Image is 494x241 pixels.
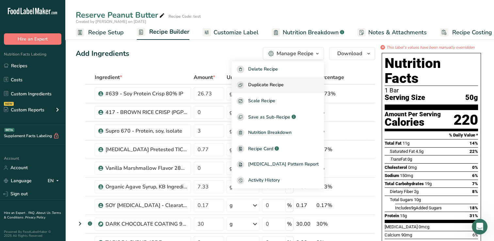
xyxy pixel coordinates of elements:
div: #639 - Soy Protein Crisp 80% IP [105,90,187,98]
div: g [230,127,233,135]
span: 8% [472,189,478,194]
span: 11g [403,141,409,146]
span: 31% [470,213,478,218]
div: 30.00 [296,220,314,228]
button: Activity History [231,172,324,188]
div: Recipe Code: test [168,13,201,19]
button: Delete Recipe [231,61,324,77]
iframe: Intercom live chat [472,219,487,234]
div: Calories [385,118,441,127]
i: Trans [390,157,401,162]
span: Notes & Attachments [368,28,427,37]
div: Add Ingredients [76,48,129,59]
span: Recipe Costing [452,28,492,37]
span: Percentage [316,73,344,81]
span: 0mg [408,165,417,170]
a: Hire an Expert . [4,211,27,215]
span: 15g [400,213,407,218]
h1: Nutrition Facts [385,56,478,86]
span: Total Carbohydrates [385,181,424,186]
div: 0% [316,164,344,172]
div: Organic Agave Syrup, KB Ingredients [105,183,187,191]
span: Nutrition Breakdown [248,129,292,137]
a: Recipe Card [231,141,324,157]
span: [MEDICAL_DATA] Pattern Report [248,161,319,168]
span: Created by [PERSON_NAME] on [DATE] [76,19,146,24]
section: % Daily Value * [385,131,478,139]
span: 0% [472,165,478,170]
a: Recipe Builder [137,24,189,40]
span: [MEDICAL_DATA] [385,224,418,229]
div: Custom Reports [4,106,44,113]
div: g [230,90,233,98]
div: g [230,220,233,228]
div: Powered By FoodLabelMaker © 2025 All Rights Reserved [4,230,61,238]
span: Customize Label [214,28,259,37]
div: 3% [316,127,344,135]
span: 0g [407,157,412,162]
div: SOY [MEDICAL_DATA] - Clearate B-60 [105,201,187,209]
div: g [230,146,233,153]
button: Download [329,47,375,60]
div: 0.17 [296,201,314,209]
a: [MEDICAL_DATA] Pattern Report [231,157,324,173]
span: Serving Size [385,94,425,102]
span: Recipe Builder [149,27,189,36]
button: Duplicate Recipe [231,77,324,93]
div: g [230,201,233,209]
div: Amount Per Serving [385,111,441,118]
span: Nutrition Breakdown [283,28,339,37]
span: 22% [470,149,478,154]
span: Delete Recipe [248,66,278,73]
div: Reserve Peanut Butter [76,9,166,21]
div: 30% [316,220,344,228]
span: Recipe Card [248,145,273,152]
span: Includes Added Sugars [395,205,442,210]
a: Notes & Attachments [357,25,427,40]
span: 19g [425,181,432,186]
a: Nutrition Breakdown [231,125,324,141]
img: Sub Recipe [98,222,103,227]
span: Total Sugars [390,197,413,202]
span: Activity History [248,177,280,184]
a: Language [4,175,32,186]
div: DARK CHOCOLATE COATING 97% Skokie / 3% Liquor [105,220,187,228]
button: Manage Recipe [263,47,324,60]
span: Ingredient [95,73,122,81]
div: g [230,183,233,191]
span: 6% [472,173,478,178]
div: 220 [454,111,478,129]
div: [MEDICAL_DATA] Pretested TICOrganic Arabic Spray Dry Powder - gum, acacia arabic, spray dried, po... [105,146,187,153]
span: Duplicate Recipe [248,81,284,89]
button: Hire an Expert [4,33,61,45]
span: 9g [411,205,416,210]
span: Download [337,50,362,57]
span: Cholesterol [385,165,407,170]
div: EN [48,177,61,185]
span: 7% [472,181,478,186]
span: Recipe Setup [88,28,124,37]
span: 10g [414,197,421,202]
span: Save as Sub-Recipe [248,114,290,120]
span: 150mg [400,173,413,178]
a: FAQ . [28,211,36,215]
span: Fat [390,157,406,162]
span: 0mcg [419,224,429,229]
span: Protein [385,213,399,218]
span: 90mg [401,233,412,237]
div: 417 - BROWN RICE CRISP (PGP 417) [105,108,187,116]
div: NEW [4,102,14,106]
span: Total Fat [385,141,402,146]
span: Scale Recipe [248,97,275,105]
span: 2g [414,189,419,194]
div: 0.17% [316,201,344,209]
span: 6% [472,233,478,237]
a: Recipe Costing [440,25,492,40]
div: Manage Recipe [277,50,313,57]
span: 14% [470,141,478,146]
div: 1 Bar [385,87,478,94]
span: Calcium [385,233,400,237]
div: 7.33% [316,183,344,191]
a: Privacy Policy [25,215,45,220]
a: Customize Label [202,25,259,40]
